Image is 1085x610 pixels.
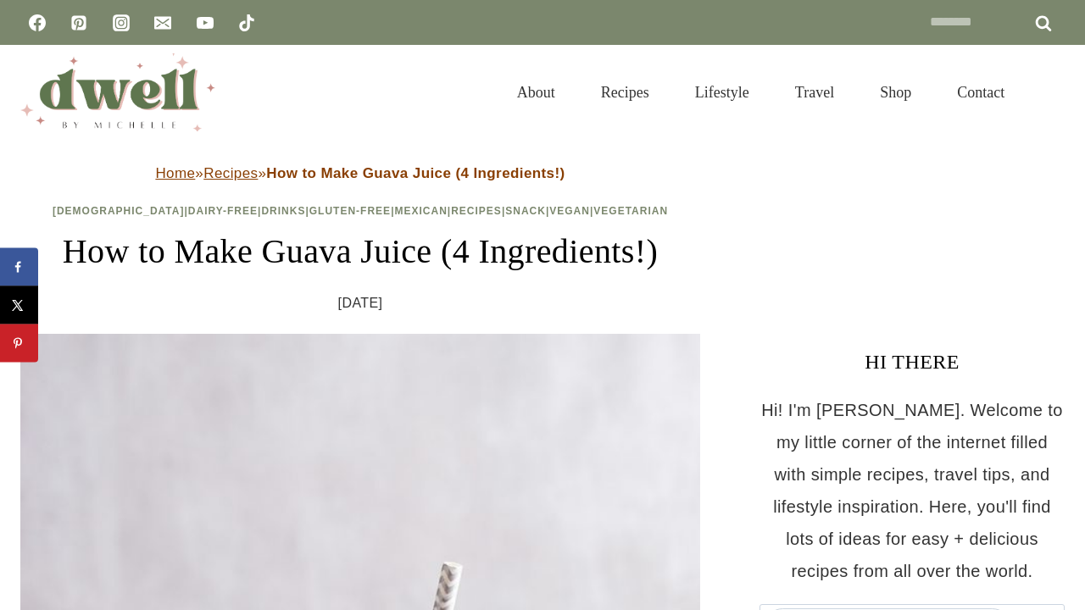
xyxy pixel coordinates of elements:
span: » » [155,165,565,181]
a: Vegan [549,205,590,217]
a: Recipes [203,165,258,181]
h3: HI THERE [759,347,1065,377]
nav: Primary Navigation [494,63,1027,122]
a: Shop [857,63,934,122]
a: TikTok [230,6,264,40]
a: Email [146,6,180,40]
a: Recipes [578,63,672,122]
a: Mexican [394,205,447,217]
a: Dairy-Free [188,205,258,217]
a: Instagram [104,6,138,40]
a: Pinterest [62,6,96,40]
img: DWELL by michelle [20,53,215,131]
strong: How to Make Guava Juice (4 Ingredients!) [266,165,565,181]
a: Recipes [451,205,502,217]
a: Snack [505,205,546,217]
a: Lifestyle [672,63,772,122]
a: Drinks [261,205,305,217]
a: Home [155,165,195,181]
a: Facebook [20,6,54,40]
a: About [494,63,578,122]
a: Contact [934,63,1027,122]
a: YouTube [188,6,222,40]
a: Vegetarian [593,205,668,217]
button: View Search Form [1036,78,1065,107]
time: [DATE] [338,291,383,316]
p: Hi! I'm [PERSON_NAME]. Welcome to my little corner of the internet filled with simple recipes, tr... [759,394,1065,587]
a: Gluten-Free [309,205,391,217]
span: | | | | | | | | [53,205,668,217]
a: [DEMOGRAPHIC_DATA] [53,205,185,217]
h1: How to Make Guava Juice (4 Ingredients!) [20,226,700,277]
a: Travel [772,63,857,122]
